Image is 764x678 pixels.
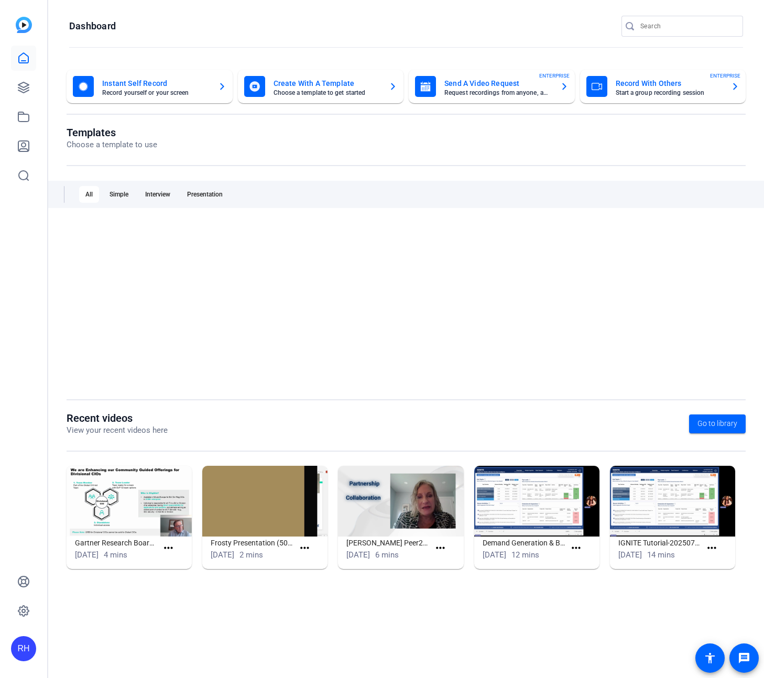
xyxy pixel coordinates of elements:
span: [DATE] [346,550,370,560]
div: Interview [139,186,177,203]
mat-card-title: Send A Video Request [444,77,552,90]
mat-icon: more_horiz [162,542,175,555]
a: Go to library [689,414,746,433]
span: [DATE] [618,550,642,560]
span: [DATE] [75,550,99,560]
div: RH [11,636,36,661]
h1: [PERSON_NAME] Peer2Peer [346,537,429,549]
img: blue-gradient.svg [16,17,32,33]
h1: Recent videos [67,412,168,424]
mat-card-title: Instant Self Record [102,77,210,90]
h1: Frosty Presentation (50466) [211,537,293,549]
div: Presentation [181,186,229,203]
span: 6 mins [375,550,399,560]
mat-icon: accessibility [704,652,716,664]
img: Frosty Presentation (50466) [202,466,328,537]
button: Instant Self RecordRecord yourself or your screen [67,70,233,103]
span: 4 mins [104,550,127,560]
mat-icon: more_horiz [434,542,447,555]
h1: Demand Generation & Building Pipeline Video [483,537,565,549]
h1: Templates [67,126,157,139]
h1: Dashboard [69,20,116,32]
mat-card-title: Record With Others [616,77,723,90]
img: Tracy Orr Peer2Peer [338,466,463,537]
img: Demand Generation & Building Pipeline Video [474,466,599,537]
span: [DATE] [483,550,506,560]
img: Gartner Research Board: DCIO Product Update [67,466,192,537]
mat-card-subtitle: Request recordings from anyone, anywhere [444,90,552,96]
button: Create With A TemplateChoose a template to get started [238,70,404,103]
img: IGNITE Tutorial-20250721_153001-Meeting Recording [610,466,735,537]
button: Send A Video RequestRequest recordings from anyone, anywhereENTERPRISE [409,70,575,103]
mat-card-title: Create With A Template [274,77,381,90]
span: 12 mins [511,550,539,560]
span: [DATE] [211,550,234,560]
span: ENTERPRISE [710,72,740,80]
span: 14 mins [647,550,675,560]
span: ENTERPRISE [539,72,570,80]
h1: Gartner Research Board: DCIO Product Update [75,537,158,549]
mat-card-subtitle: Choose a template to get started [274,90,381,96]
mat-icon: more_horiz [570,542,583,555]
h1: IGNITE Tutorial-20250721_153001-Meeting Recording [618,537,701,549]
button: Record With OthersStart a group recording sessionENTERPRISE [580,70,746,103]
p: View your recent videos here [67,424,168,436]
mat-icon: more_horiz [705,542,718,555]
span: 2 mins [239,550,263,560]
span: Go to library [697,418,737,429]
mat-icon: message [738,652,750,664]
div: All [79,186,99,203]
mat-card-subtitle: Record yourself or your screen [102,90,210,96]
input: Search [640,20,735,32]
mat-card-subtitle: Start a group recording session [616,90,723,96]
p: Choose a template to use [67,139,157,151]
div: Simple [103,186,135,203]
mat-icon: more_horiz [298,542,311,555]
